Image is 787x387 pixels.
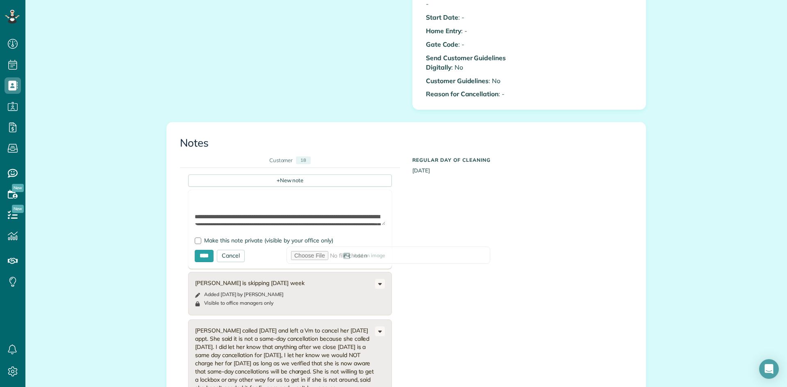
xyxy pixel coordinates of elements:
[759,359,779,379] div: Open Intercom Messenger
[204,300,273,306] div: Visible to office managers only
[269,156,293,164] div: Customer
[426,13,458,21] b: Start Date
[426,40,523,49] p: : -
[426,90,498,98] b: Reason for Cancellation
[426,27,461,35] b: Home Entry
[188,174,392,187] div: New note
[217,250,245,262] div: Cancel
[426,54,506,71] b: Send Customer Guidelines Digitally
[204,291,284,297] time: Added [DATE] by [PERSON_NAME]
[296,156,311,164] div: 18
[426,53,523,72] p: : No
[12,184,24,192] span: New
[426,40,458,48] b: Gate Code
[426,26,523,36] p: : -
[406,153,639,174] div: [DATE]
[426,77,489,85] b: Customer Guidelines
[426,76,523,86] p: : No
[426,13,523,22] p: : -
[426,89,523,99] p: : -
[12,205,24,213] span: New
[195,279,375,287] div: [PERSON_NAME] is skipping [DATE] week
[180,137,632,149] h3: Notes
[277,177,280,184] span: +
[412,157,632,163] h5: Regular day of cleaning
[204,237,333,244] span: Make this note private (visible by your office only)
